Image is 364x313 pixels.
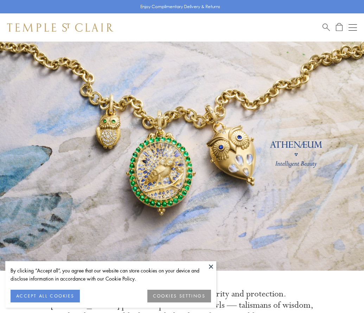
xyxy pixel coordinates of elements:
[147,290,211,302] button: COOKIES SETTINGS
[11,266,211,283] div: By clicking “Accept all”, you agree that our website can store cookies on your device and disclos...
[140,3,220,10] p: Enjoy Complimentary Delivery & Returns
[7,23,113,32] img: Temple St. Clair
[349,23,357,32] button: Open navigation
[336,23,343,32] a: Open Shopping Bag
[323,23,330,32] a: Search
[11,290,80,302] button: ACCEPT ALL COOKIES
